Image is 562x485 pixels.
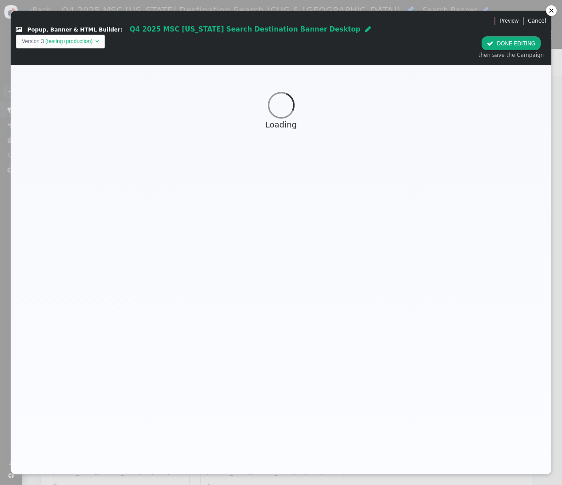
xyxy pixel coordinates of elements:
span:  [96,39,99,44]
div: Loading [11,119,551,131]
a: Preview [499,14,518,28]
a: Cancel [528,18,546,24]
span: Preview [499,17,518,25]
button: DONE EDITING [482,36,541,50]
span: Popup, Banner & HTML Builder: [28,27,123,33]
td: Version 3 [22,37,44,45]
span:  [365,26,371,32]
span: Q4 2025 MSC [US_STATE] Search Destination Banner Desktop [130,25,360,33]
span:  [487,40,493,47]
div: then save the Campaign [478,51,544,59]
span:  [16,27,22,32]
td: (testing+production) [44,37,94,45]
